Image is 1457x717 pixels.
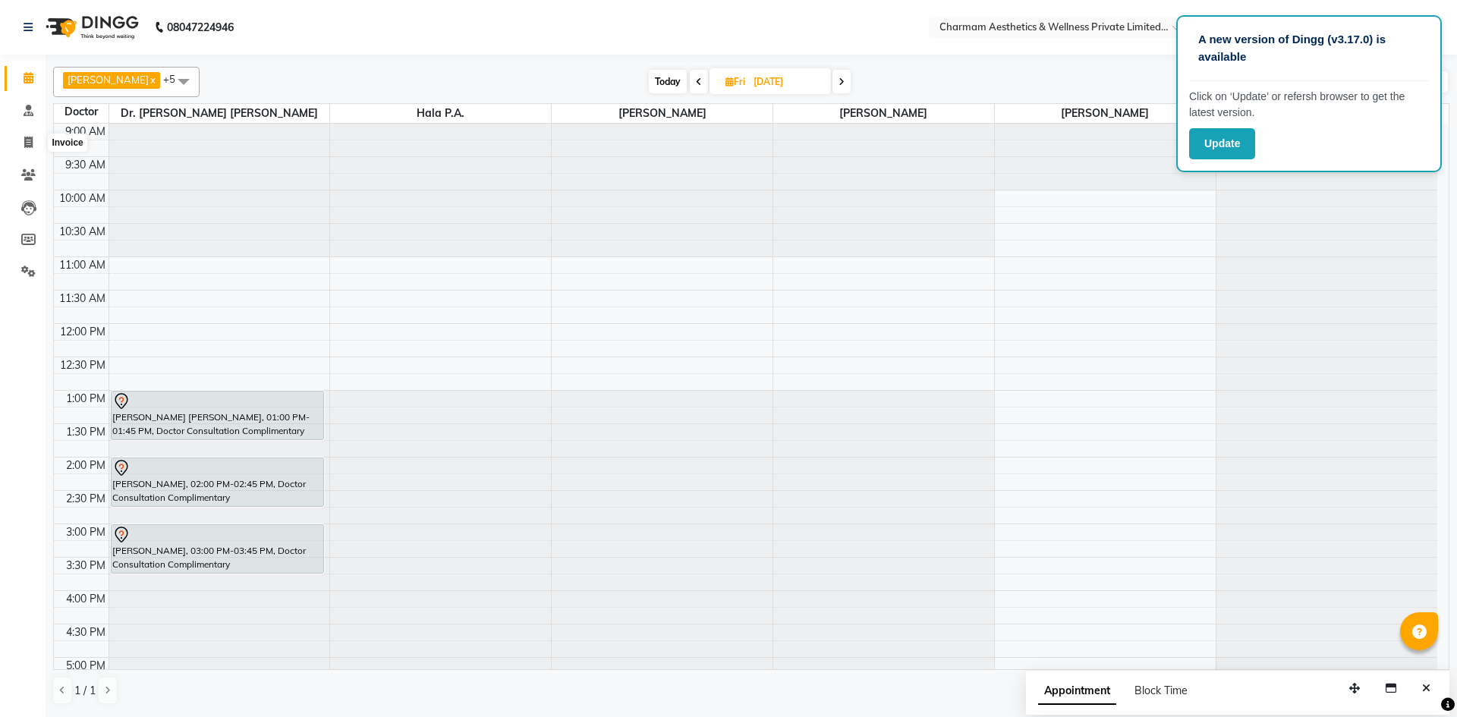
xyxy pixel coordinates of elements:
div: 2:00 PM [63,458,109,473]
div: 2:30 PM [63,491,109,507]
span: Fri [722,76,749,87]
span: [PERSON_NAME] [552,104,773,123]
span: Dr. [PERSON_NAME] [PERSON_NAME] [109,104,330,123]
div: 12:00 PM [57,324,109,340]
img: logo [39,6,143,49]
div: 9:30 AM [62,157,109,173]
div: 9:00 AM [62,124,109,140]
div: 10:30 AM [56,224,109,240]
span: 1 / 1 [74,683,96,699]
a: x [149,74,156,86]
div: 3:00 PM [63,524,109,540]
div: Doctor [54,104,109,120]
div: 12:30 PM [57,357,109,373]
span: Hala P.A. [330,104,551,123]
div: [PERSON_NAME], 02:00 PM-02:45 PM, Doctor Consultation Complimentary [112,458,324,506]
div: 10:00 AM [56,190,109,206]
iframe: chat widget [1393,656,1442,702]
div: 4:30 PM [63,624,109,640]
span: +5 [163,73,187,85]
span: [PERSON_NAME] [773,104,994,123]
b: 08047224946 [167,6,234,49]
div: 4:00 PM [63,591,109,607]
span: [PERSON_NAME] [995,104,1216,123]
div: [PERSON_NAME] [PERSON_NAME], 01:00 PM-01:45 PM, Doctor Consultation Complimentary [112,392,324,439]
div: Invoice [48,134,87,152]
div: 5:00 PM [63,658,109,674]
span: Appointment [1038,678,1116,705]
button: Update [1189,128,1255,159]
span: Today [649,70,687,93]
div: 11:30 AM [56,291,109,307]
span: Block Time [1134,684,1188,697]
div: 1:30 PM [63,424,109,440]
p: Click on ‘Update’ or refersh browser to get the latest version. [1189,89,1429,121]
div: 11:00 AM [56,257,109,273]
p: A new version of Dingg (v3.17.0) is available [1198,31,1420,65]
span: [PERSON_NAME] [68,74,149,86]
input: 2025-09-05 [749,71,825,93]
div: [PERSON_NAME], 03:00 PM-03:45 PM, Doctor Consultation Complimentary [112,525,324,573]
div: 1:00 PM [63,391,109,407]
div: 3:30 PM [63,558,109,574]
